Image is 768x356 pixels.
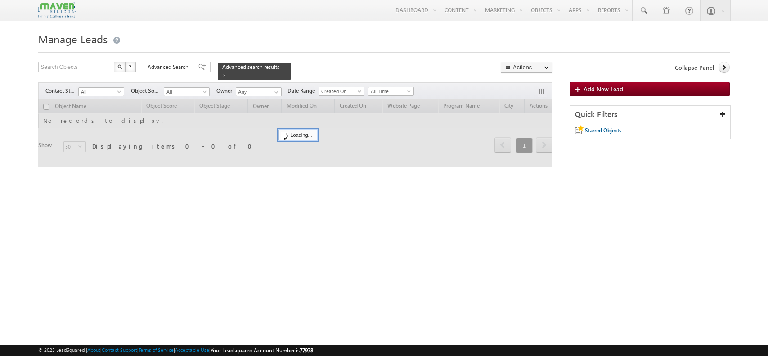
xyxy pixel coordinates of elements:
a: Show All Items [269,88,281,97]
a: Terms of Service [139,347,174,353]
span: Contact Stage [45,87,78,95]
span: © 2025 LeadSquared | | | | | [38,346,313,355]
span: Your Leadsquared Account Number is [211,347,313,354]
a: All [164,87,210,96]
span: Advanced Search [148,63,191,71]
img: Custom Logo [38,2,76,18]
a: All [78,87,124,96]
a: Created On [319,87,364,96]
span: Advanced search results [222,63,279,70]
input: Type to Search [236,87,282,96]
span: Manage Leads [38,32,108,46]
span: All [79,88,121,96]
span: Object Source [131,87,164,95]
span: All [164,88,207,96]
a: About [87,347,100,353]
a: Contact Support [102,347,137,353]
span: Owner [216,87,236,95]
div: Quick Filters [570,106,730,123]
button: ? [125,62,136,72]
span: All Time [368,87,411,95]
span: Date Range [287,87,319,95]
a: Acceptable Use [175,347,209,353]
button: Actions [501,62,552,73]
span: Add New Lead [584,85,623,93]
a: All Time [368,87,414,96]
span: 77978 [300,347,313,354]
span: ? [129,63,133,71]
span: Created On [319,87,362,95]
img: Search [117,64,122,69]
span: Starred Objects [585,127,621,134]
span: Collapse Panel [675,63,714,72]
div: Loading... [278,130,317,140]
